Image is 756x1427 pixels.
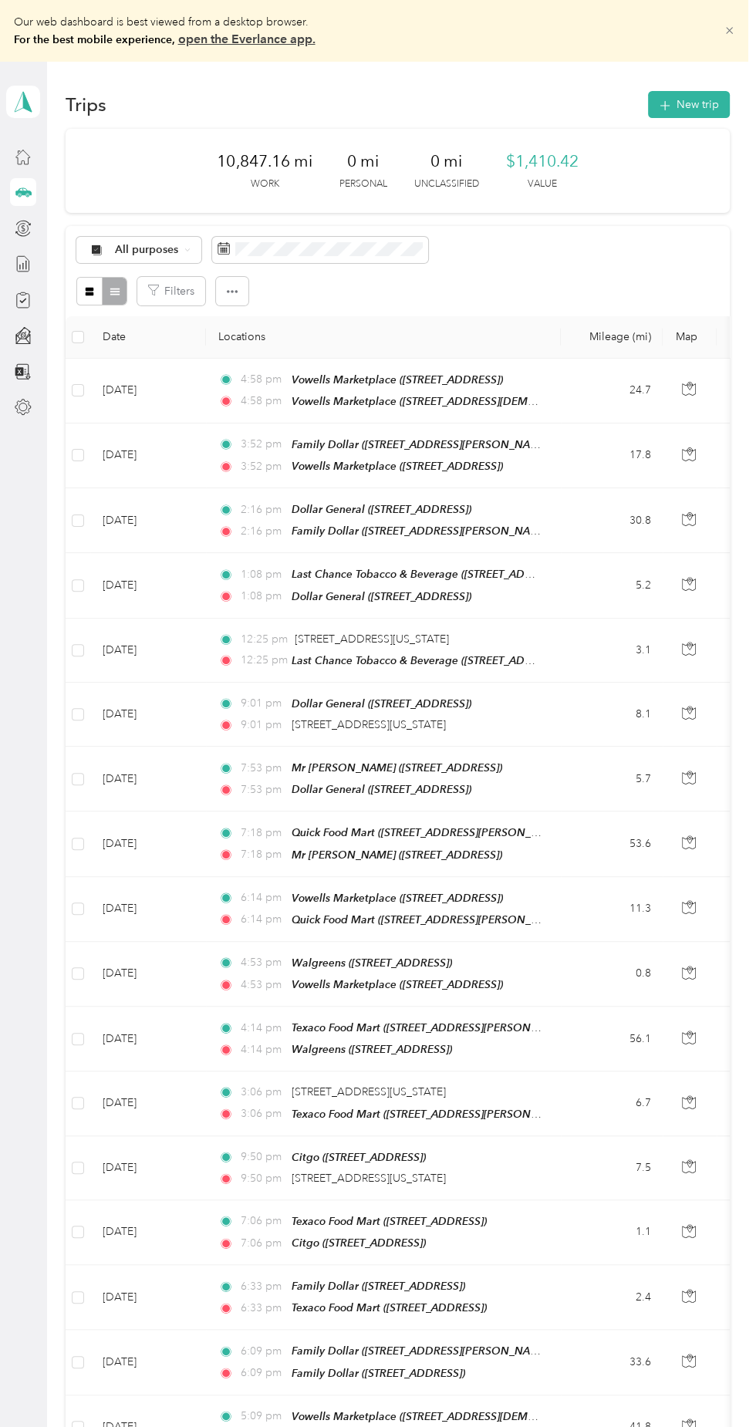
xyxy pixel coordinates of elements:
span: 4:58 pm [241,393,285,410]
span: 12:25 pm [241,631,288,648]
td: [DATE] [90,1265,206,1330]
span: 10,847.16 mi [217,150,312,172]
span: Quick Food Mart ([STREET_ADDRESS][PERSON_NAME]) [292,826,569,839]
td: 2.4 [561,1265,663,1330]
td: 3.1 [561,619,663,683]
span: 9:50 pm [241,1170,285,1187]
span: 4:14 pm [241,1020,285,1037]
td: [DATE] [90,1200,206,1265]
td: [DATE] [90,488,206,553]
td: [DATE] [90,1007,206,1071]
td: [DATE] [90,553,206,618]
span: [STREET_ADDRESS][US_STATE] [292,1085,446,1098]
span: Family Dollar ([STREET_ADDRESS][PERSON_NAME]) [292,1344,552,1358]
td: 53.6 [561,811,663,876]
td: [DATE] [90,877,206,942]
span: 7:18 pm [241,846,285,863]
span: 9:50 pm [241,1149,285,1166]
span: 6:14 pm [241,911,285,928]
td: 6.7 [561,1071,663,1135]
span: 4:58 pm [241,371,285,388]
p: Our web dashboard is best viewed from a desktop browser. [14,14,316,49]
span: Dollar General ([STREET_ADDRESS]) [292,697,471,710]
span: 7:06 pm [241,1213,285,1230]
a: open the Everlance app. [178,32,316,46]
td: 7.5 [561,1136,663,1200]
span: 3:06 pm [241,1084,285,1101]
span: Walgreens ([STREET_ADDRESS]) [292,956,452,969]
span: Walgreens ([STREET_ADDRESS]) [292,1043,452,1055]
p: Value [527,177,556,191]
td: 11.3 [561,877,663,942]
span: Family Dollar ([STREET_ADDRESS]) [292,1367,465,1379]
td: 0.8 [561,942,663,1007]
span: Citgo ([STREET_ADDRESS]) [292,1236,426,1249]
span: 2:16 pm [241,501,285,518]
button: New trip [648,91,730,118]
td: [DATE] [90,747,206,811]
td: [DATE] [90,683,206,747]
td: [DATE] [90,942,206,1007]
p: Work [250,177,278,191]
td: 8.1 [561,683,663,747]
td: 1.1 [561,1200,663,1265]
span: Texaco Food Mart ([STREET_ADDRESS][PERSON_NAME][PERSON_NAME]) [292,1108,661,1121]
span: Vowells Marketplace ([STREET_ADDRESS][DEMOGRAPHIC_DATA]) [292,395,622,408]
span: 6:33 pm [241,1278,285,1295]
span: 9:01 pm [241,695,285,712]
span: 4:53 pm [241,977,285,994]
span: [STREET_ADDRESS][US_STATE] [295,633,449,646]
h1: Trips [66,96,106,113]
iframe: Everlance-gr Chat Button Frame [670,1341,756,1427]
span: Dollar General ([STREET_ADDRESS]) [292,783,471,795]
td: [DATE] [90,1071,206,1135]
span: 7:18 pm [241,825,285,842]
td: 24.7 [561,359,663,423]
td: [DATE] [90,811,206,876]
td: 30.8 [561,488,663,553]
td: [DATE] [90,619,206,683]
span: Last Chance Tobacco & Beverage ([STREET_ADDRESS]) [292,568,565,581]
span: 0 mi [430,150,462,172]
span: 9:01 pm [241,717,285,734]
span: 7:53 pm [241,781,285,798]
td: 56.1 [561,1007,663,1071]
td: 33.6 [561,1330,663,1395]
span: Family Dollar ([STREET_ADDRESS][PERSON_NAME]) [292,525,552,538]
span: [STREET_ADDRESS][US_STATE] [292,1172,446,1185]
span: Vowells Marketplace ([STREET_ADDRESS]) [292,460,503,472]
span: Citgo ([STREET_ADDRESS]) [292,1151,426,1163]
span: 3:06 pm [241,1105,285,1122]
p: Unclassified [413,177,478,191]
th: Map [663,316,717,359]
span: Family Dollar ([STREET_ADDRESS]) [292,1280,465,1292]
span: 6:09 pm [241,1343,285,1360]
span: Texaco Food Mart ([STREET_ADDRESS]) [292,1301,487,1314]
span: 2:16 pm [241,523,285,540]
span: Quick Food Mart ([STREET_ADDRESS][PERSON_NAME]) [292,913,569,926]
span: 0 mi [347,150,379,172]
span: Dollar General ([STREET_ADDRESS]) [292,590,471,602]
td: 17.8 [561,423,663,488]
span: 7:53 pm [241,760,285,777]
th: Mileage (mi) [561,316,663,359]
span: Vowells Marketplace ([STREET_ADDRESS]) [292,373,503,386]
span: 7:06 pm [241,1235,285,1252]
th: Date [90,316,206,359]
span: [STREET_ADDRESS][US_STATE] [292,718,446,731]
span: All purposes [115,245,179,255]
span: Texaco Food Mart ([STREET_ADDRESS]) [292,1215,487,1227]
span: Vowells Marketplace ([STREET_ADDRESS]) [292,892,503,904]
span: 3:52 pm [241,436,285,453]
span: $1,410.42 [505,150,578,172]
td: [DATE] [90,1330,206,1395]
span: 4:53 pm [241,954,285,971]
span: Vowells Marketplace ([STREET_ADDRESS]) [292,978,503,990]
b: For the best mobile experience, [14,33,316,46]
span: Family Dollar ([STREET_ADDRESS][PERSON_NAME]) [292,438,552,451]
span: 6:14 pm [241,889,285,906]
span: Dollar General ([STREET_ADDRESS]) [292,503,471,515]
span: 12:25 pm [241,652,285,669]
td: [DATE] [90,359,206,423]
span: Vowells Marketplace ([STREET_ADDRESS][DEMOGRAPHIC_DATA]) [292,1410,622,1423]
